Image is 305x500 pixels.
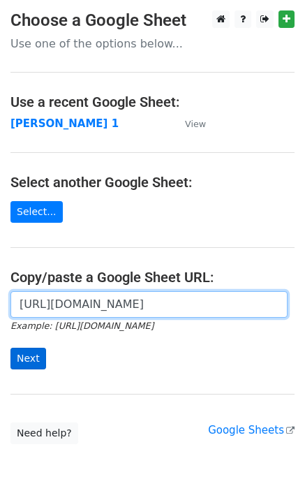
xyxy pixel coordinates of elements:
[10,269,295,286] h4: Copy/paste a Google Sheet URL:
[208,424,295,436] a: Google Sheets
[10,422,78,444] a: Need help?
[10,201,63,223] a: Select...
[10,117,119,130] a: [PERSON_NAME] 1
[10,94,295,110] h4: Use a recent Google Sheet:
[10,174,295,191] h4: Select another Google Sheet:
[10,291,288,318] input: Paste your Google Sheet URL here
[10,348,46,369] input: Next
[171,117,206,130] a: View
[10,36,295,51] p: Use one of the options below...
[185,119,206,129] small: View
[10,10,295,31] h3: Choose a Google Sheet
[10,321,154,331] small: Example: [URL][DOMAIN_NAME]
[235,433,305,500] iframe: Chat Widget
